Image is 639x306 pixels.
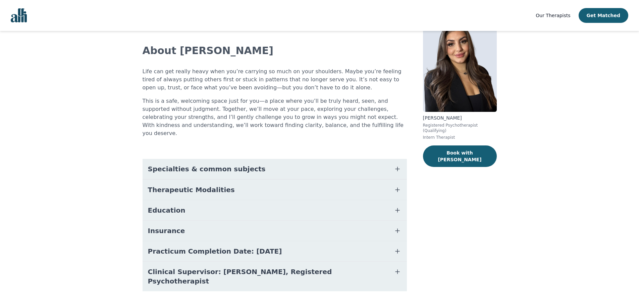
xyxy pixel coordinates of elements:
p: Registered Psychotherapist (Qualifying) [423,123,497,133]
button: Specialties & common subjects [143,159,407,179]
p: [PERSON_NAME] [423,115,497,121]
span: Practicum Completion Date: [DATE] [148,247,282,256]
span: Clinical Supervisor: [PERSON_NAME], Registered Psychotherapist [148,267,385,286]
img: Rojean_Tasbihdoust [423,15,497,112]
p: This is a safe, welcoming space just for you—a place where you’ll be truly heard, seen, and suppo... [143,97,407,137]
span: Insurance [148,226,185,235]
a: Our Therapists [536,11,570,19]
span: Education [148,206,185,215]
img: alli logo [11,8,27,23]
button: Insurance [143,221,407,241]
button: Book with [PERSON_NAME] [423,145,497,167]
button: Get Matched [579,8,628,23]
button: Education [143,200,407,220]
button: Clinical Supervisor: [PERSON_NAME], Registered Psychotherapist [143,262,407,291]
button: Therapeutic Modalities [143,180,407,200]
span: Specialties & common subjects [148,164,266,174]
span: Our Therapists [536,13,570,18]
span: Therapeutic Modalities [148,185,235,194]
p: Life can get really heavy when you’re carrying so much on your shoulders. Maybe you’re feeling ti... [143,68,407,92]
p: Intern Therapist [423,135,497,140]
button: Practicum Completion Date: [DATE] [143,241,407,261]
h2: About [PERSON_NAME] [143,45,407,57]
